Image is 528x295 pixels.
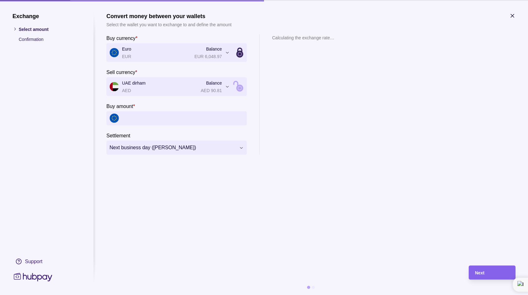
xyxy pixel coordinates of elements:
p: Select amount [19,26,81,32]
h1: Exchange [12,12,81,19]
p: Sell currency [106,69,135,75]
label: Buy amount [106,102,135,110]
label: Buy currency [106,34,138,42]
p: Buy currency [106,35,135,41]
p: Buy amount [106,103,133,109]
a: Support [12,255,81,268]
p: Settlement [106,133,130,138]
img: eu [110,114,119,123]
p: Confirmation [19,36,81,42]
p: Select the wallet you want to exchange to and define the amount [106,21,232,28]
label: Sell currency [106,68,137,76]
span: Next [475,270,484,275]
input: amount [122,111,244,125]
label: Settlement [106,131,130,139]
p: Calculating the exchange rate… [272,34,334,41]
div: Support [25,258,42,265]
h1: Convert money between your wallets [106,12,232,19]
button: Next [469,265,516,279]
